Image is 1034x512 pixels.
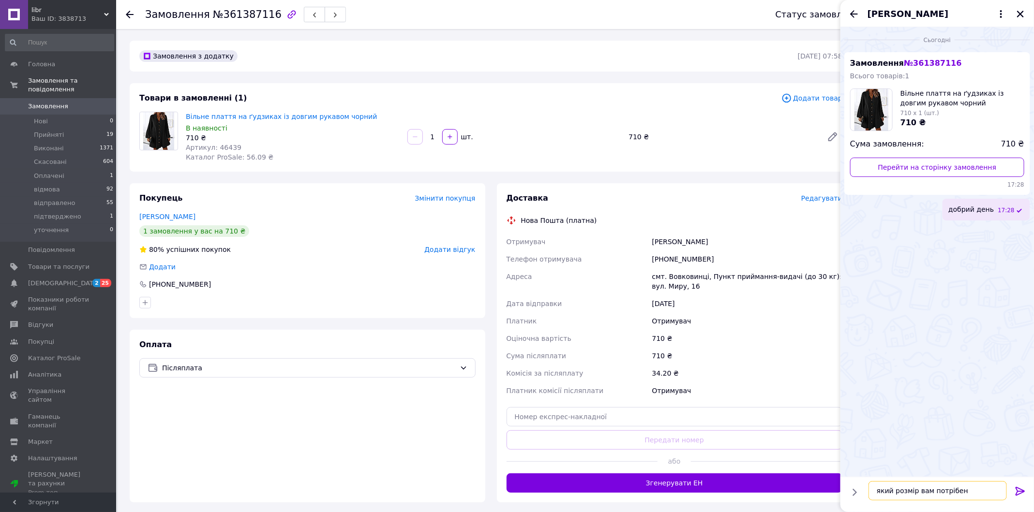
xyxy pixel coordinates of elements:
[823,127,842,146] a: Редагувати
[424,246,475,253] span: Додати відгук
[5,34,114,51] input: Пошук
[139,245,231,254] div: успішних покупок
[149,246,164,253] span: 80%
[900,88,1024,108] span: Вільне плаття на ґудзиках із довгим рукавом чорний
[507,407,843,426] input: Номер експрес-накладної
[28,76,116,94] span: Замовлення та повідомлення
[998,206,1015,215] span: 17:28 12.09.2025
[28,488,90,497] div: Prom топ
[186,113,377,120] a: Вільне плаття на ґудзиках із довгим рукавом чорний
[110,117,113,126] span: 0
[28,279,100,288] span: [DEMOGRAPHIC_DATA]
[139,193,183,203] span: Покупець
[507,352,567,360] span: Сума післяплати
[798,52,842,60] time: [DATE] 07:58
[34,158,67,166] span: Скасовані
[34,212,81,221] span: підтверджено
[139,225,249,237] div: 1 замовлення у вас на 710 ₴
[848,486,861,498] button: Показати кнопки
[658,456,691,466] span: або
[110,172,113,180] span: 1
[28,454,77,463] span: Налаштування
[186,133,400,143] div: 710 ₴
[139,213,195,220] a: [PERSON_NAME]
[28,438,53,446] span: Маркет
[28,321,53,329] span: Відгуки
[31,15,116,23] div: Ваш ID: 3838713
[100,144,113,153] span: 1371
[776,10,865,19] div: Статус замовлення
[126,10,134,19] div: Повернутися назад
[415,194,476,202] span: Змінити покупця
[854,89,888,131] img: 6805982979_w100_h100_svobodnoe-plate-na.jpg
[143,112,174,150] img: Вільне плаття на ґудзиках із довгим рукавом чорний
[28,60,55,69] span: Головна
[459,132,474,142] div: шт.
[28,102,68,111] span: Замовлення
[900,110,939,117] span: 710 x 1 (шт.)
[28,354,80,363] span: Каталог ProSale
[507,193,549,203] span: Доставка
[34,199,75,207] span: відправлено
[904,59,961,68] span: № 361387116
[868,8,1007,20] button: [PERSON_NAME]
[34,144,64,153] span: Виконані
[139,340,172,349] span: Оплата
[848,8,860,20] button: Назад
[900,118,926,127] span: 710 ₴
[507,317,537,325] span: Платник
[28,295,90,313] span: Показники роботи компанії
[507,473,843,493] button: Згенерувати ЕН
[650,233,844,250] div: [PERSON_NAME]
[103,158,113,166] span: 604
[507,255,582,263] span: Телефон отримувача
[850,139,924,150] span: Сума замовлення:
[650,312,844,330] div: Отримувач
[507,335,571,342] span: Оціночна вартість
[650,250,844,268] div: [PHONE_NUMBER]
[28,337,54,346] span: Покупці
[106,131,113,139] span: 19
[869,481,1007,500] textarea: який розмір вам потрібен
[650,295,844,312] div: [DATE]
[519,216,599,225] div: Нова Пошта (платна)
[850,59,962,68] span: Замовлення
[781,93,842,103] span: Додати товар
[920,36,955,44] span: Сьогодні
[186,153,273,161] span: Каталог ProSale: 56.09 ₴
[650,365,844,382] div: 34.20 ₴
[186,144,241,151] span: Артикул: 46439
[149,263,176,271] span: Додати
[100,279,111,287] span: 25
[507,387,604,395] span: Платник комісії післяплати
[106,199,113,207] span: 55
[106,185,113,194] span: 92
[34,172,64,180] span: Оплачені
[28,263,90,271] span: Товари та послуги
[625,130,819,144] div: 710 ₴
[148,279,212,289] div: [PHONE_NUMBER]
[801,194,842,202] span: Редагувати
[139,93,247,102] span: Товари в замовленні (1)
[162,363,456,373] span: Післяплата
[868,8,948,20] span: [PERSON_NAME]
[650,268,844,295] div: смт. Вовковинці, Пункт приймання-видачі (до 30 кг): вул. Миру, 16
[28,370,61,379] span: Аналітика
[34,117,48,126] span: Нові
[507,273,532,280] span: Адреса
[139,50,238,62] div: Замовлення з додатку
[31,6,104,15] span: libr
[92,279,100,287] span: 2
[844,35,1030,44] div: 12.09.2025
[507,300,562,307] span: Дата відправки
[1001,139,1024,150] span: 710 ₴
[28,412,90,430] span: Гаманець компанії
[186,124,227,132] span: В наявності
[28,246,75,254] span: Повідомлення
[34,131,64,139] span: Прийняті
[507,369,584,377] span: Комісія за післяплату
[850,181,1024,189] span: 17:28 12.09.2025
[1015,8,1026,20] button: Закрити
[650,330,844,347] div: 710 ₴
[110,212,113,221] span: 1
